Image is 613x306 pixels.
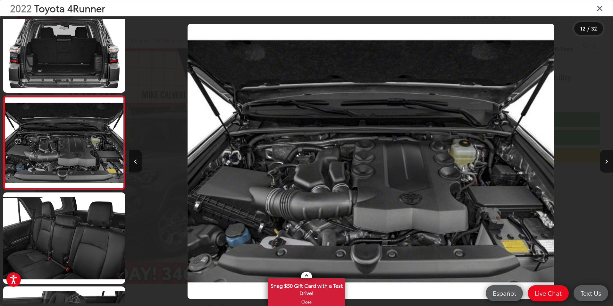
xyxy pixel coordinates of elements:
span: / [587,26,590,31]
span: 32 [591,25,597,32]
span: Snag $50 Gift Card with a Test Drive! [269,279,344,298]
a: Text Us [574,285,608,301]
img: 2022 Toyota 4Runner TRD Off-Road [2,191,126,285]
button: Next image [600,150,613,173]
img: 2022 Toyota 4Runner TRD Off-Road [188,24,555,299]
span: 12 [580,25,585,32]
button: Previous image [129,150,142,173]
i: Close gallery [597,4,603,12]
a: Live Chat [528,285,569,301]
div: 2022 Toyota 4Runner TRD Off-Road 11 [129,24,613,299]
span: Live Chat [532,289,565,297]
span: 2022 [10,1,32,15]
a: Español [486,285,523,301]
span: Text Us [577,289,604,297]
span: Español [490,289,519,297]
img: 2022 Toyota 4Runner TRD Off-Road [4,97,124,188]
span: Toyota 4Runner [34,1,105,15]
img: 2022 Toyota 4Runner TRD Off-Road [2,0,126,94]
